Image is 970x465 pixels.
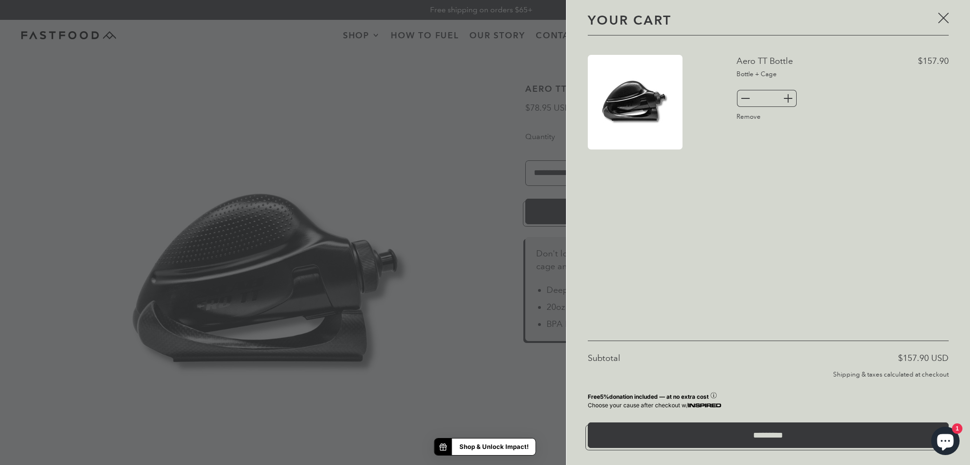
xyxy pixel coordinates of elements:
a: Aero TT Bottle Bottle + Cage [736,55,874,79]
p: Shipping & taxes calculated at checkout [588,370,949,379]
a: Remove [736,113,761,121]
dt: Subtotal [588,352,768,365]
inbox-online-store-chat: Shopify online store chat [928,427,962,457]
div: $157.90 [885,55,949,122]
dd: $157.90 USD [768,352,949,365]
p: Bottle + Cage [736,70,874,79]
button: − [737,90,754,107]
h2: Your cart [588,11,672,30]
button: + [780,90,797,107]
p: Aero TT Bottle [736,55,874,68]
img: Aero TT Bottle - Fastfood [588,55,683,149]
